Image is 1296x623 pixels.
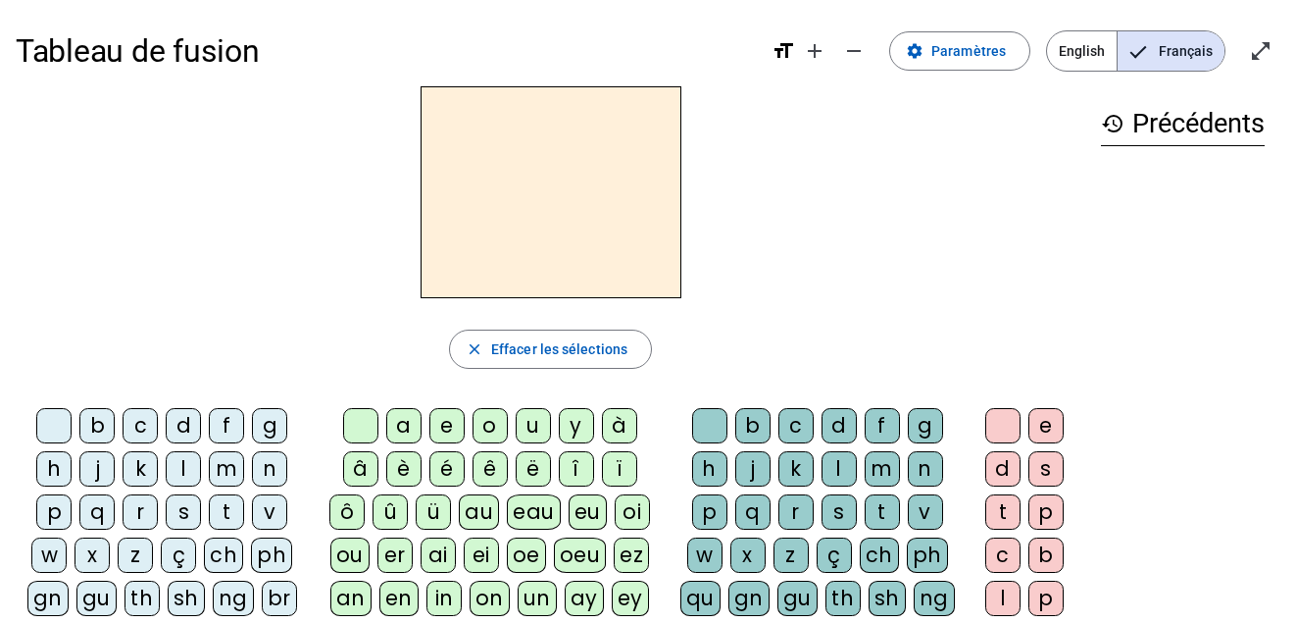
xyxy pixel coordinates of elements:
[1101,112,1124,135] mat-icon: history
[865,408,900,443] div: f
[166,494,201,530] div: s
[680,581,721,616] div: qu
[507,538,546,573] div: oe
[1046,30,1225,72] mat-button-toggle-group: Language selection
[908,408,943,443] div: g
[473,408,508,443] div: o
[889,31,1030,71] button: Paramètres
[735,408,771,443] div: b
[252,451,287,487] div: n
[421,538,456,573] div: ai
[79,451,115,487] div: j
[516,451,551,487] div: ë
[907,538,948,573] div: ph
[822,451,857,487] div: l
[79,494,115,530] div: q
[778,451,814,487] div: k
[778,494,814,530] div: r
[985,494,1021,530] div: t
[251,538,292,573] div: ph
[377,538,413,573] div: er
[842,39,866,63] mat-icon: remove
[168,581,205,616] div: sh
[565,581,604,616] div: ay
[329,494,365,530] div: ô
[865,451,900,487] div: m
[161,538,196,573] div: ç
[343,451,378,487] div: â
[602,451,637,487] div: ï
[614,538,649,573] div: ez
[516,408,551,443] div: u
[773,538,809,573] div: z
[860,538,899,573] div: ch
[330,538,370,573] div: ou
[1118,31,1224,71] span: Français
[906,42,923,60] mat-icon: settings
[865,494,900,530] div: t
[985,451,1021,487] div: d
[817,538,852,573] div: ç
[16,20,756,82] h1: Tableau de fusion
[166,408,201,443] div: d
[204,538,243,573] div: ch
[1028,538,1064,573] div: b
[209,451,244,487] div: m
[79,408,115,443] div: b
[118,538,153,573] div: z
[777,581,818,616] div: gu
[1028,581,1064,616] div: p
[252,494,287,530] div: v
[36,451,72,487] div: h
[386,451,422,487] div: è
[507,494,561,530] div: eau
[209,408,244,443] div: f
[687,538,723,573] div: w
[1028,494,1064,530] div: p
[416,494,451,530] div: ü
[209,494,244,530] div: t
[470,581,510,616] div: on
[166,451,201,487] div: l
[615,494,650,530] div: oi
[491,337,627,361] span: Effacer les sélections
[735,451,771,487] div: j
[612,581,649,616] div: ey
[834,31,873,71] button: Diminuer la taille de la police
[1028,451,1064,487] div: s
[123,494,158,530] div: r
[429,408,465,443] div: e
[803,39,826,63] mat-icon: add
[554,538,607,573] div: oeu
[1028,408,1064,443] div: e
[569,494,607,530] div: eu
[75,538,110,573] div: x
[379,581,419,616] div: en
[908,451,943,487] div: n
[1241,31,1280,71] button: Entrer en plein écran
[213,581,254,616] div: ng
[778,408,814,443] div: c
[27,581,69,616] div: gn
[31,538,67,573] div: w
[822,494,857,530] div: s
[330,581,372,616] div: an
[1249,39,1272,63] mat-icon: open_in_full
[125,581,160,616] div: th
[869,581,906,616] div: sh
[262,581,297,616] div: br
[985,538,1021,573] div: c
[426,581,462,616] div: in
[1047,31,1117,71] span: English
[459,494,499,530] div: au
[692,494,727,530] div: p
[373,494,408,530] div: û
[602,408,637,443] div: à
[822,408,857,443] div: d
[728,581,770,616] div: gn
[730,538,766,573] div: x
[985,581,1021,616] div: l
[908,494,943,530] div: v
[123,451,158,487] div: k
[795,31,834,71] button: Augmenter la taille de la police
